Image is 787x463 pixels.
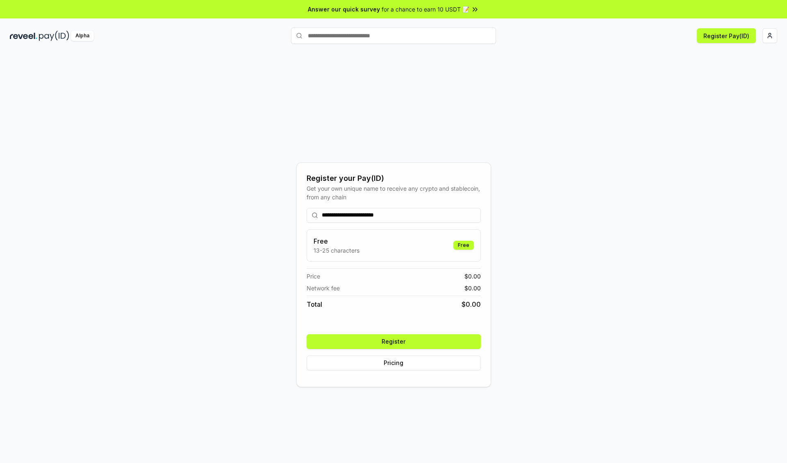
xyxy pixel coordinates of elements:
[39,31,69,41] img: pay_id
[462,299,481,309] span: $ 0.00
[382,5,469,14] span: for a chance to earn 10 USDT 📝
[697,28,756,43] button: Register Pay(ID)
[453,241,474,250] div: Free
[307,173,481,184] div: Register your Pay(ID)
[307,184,481,201] div: Get your own unique name to receive any crypto and stablecoin, from any chain
[307,272,320,281] span: Price
[71,31,94,41] div: Alpha
[307,356,481,370] button: Pricing
[464,272,481,281] span: $ 0.00
[307,334,481,349] button: Register
[10,31,37,41] img: reveel_dark
[314,236,359,246] h3: Free
[464,284,481,292] span: $ 0.00
[308,5,380,14] span: Answer our quick survey
[307,284,340,292] span: Network fee
[307,299,322,309] span: Total
[314,246,359,255] p: 13-25 characters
